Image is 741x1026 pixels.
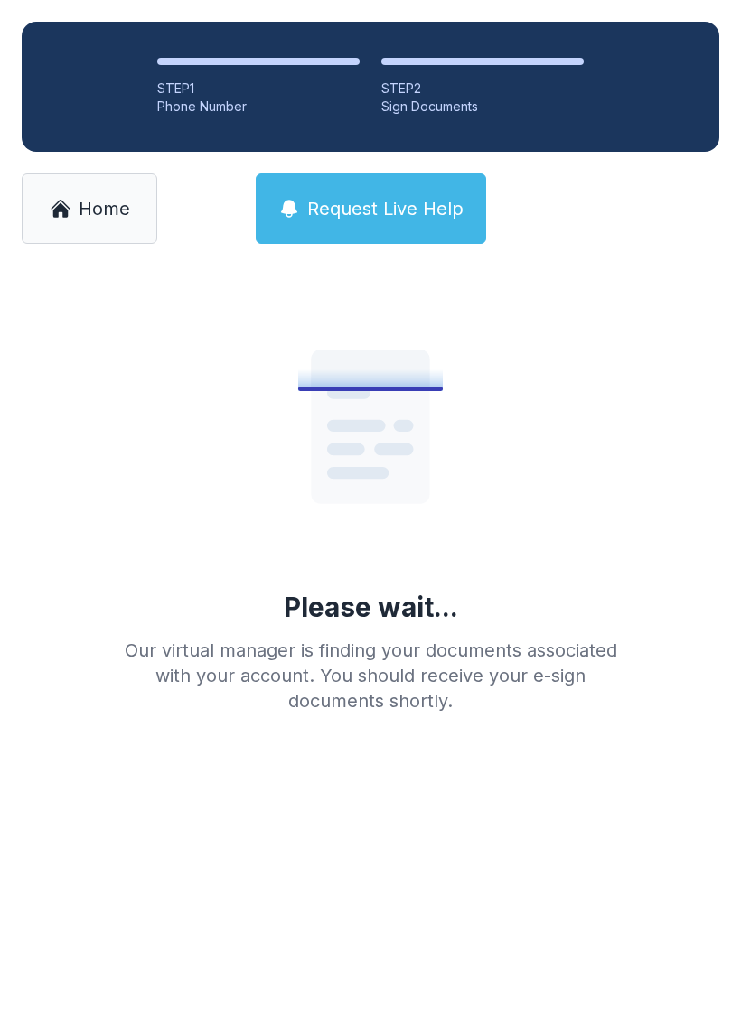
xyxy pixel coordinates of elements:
div: Our virtual manager is finding your documents associated with your account. You should receive yo... [110,638,631,714]
div: STEP 1 [157,79,360,98]
span: Home [79,196,130,221]
div: STEP 2 [381,79,584,98]
span: Request Live Help [307,196,464,221]
div: Please wait... [284,591,458,623]
div: Phone Number [157,98,360,116]
div: Sign Documents [381,98,584,116]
